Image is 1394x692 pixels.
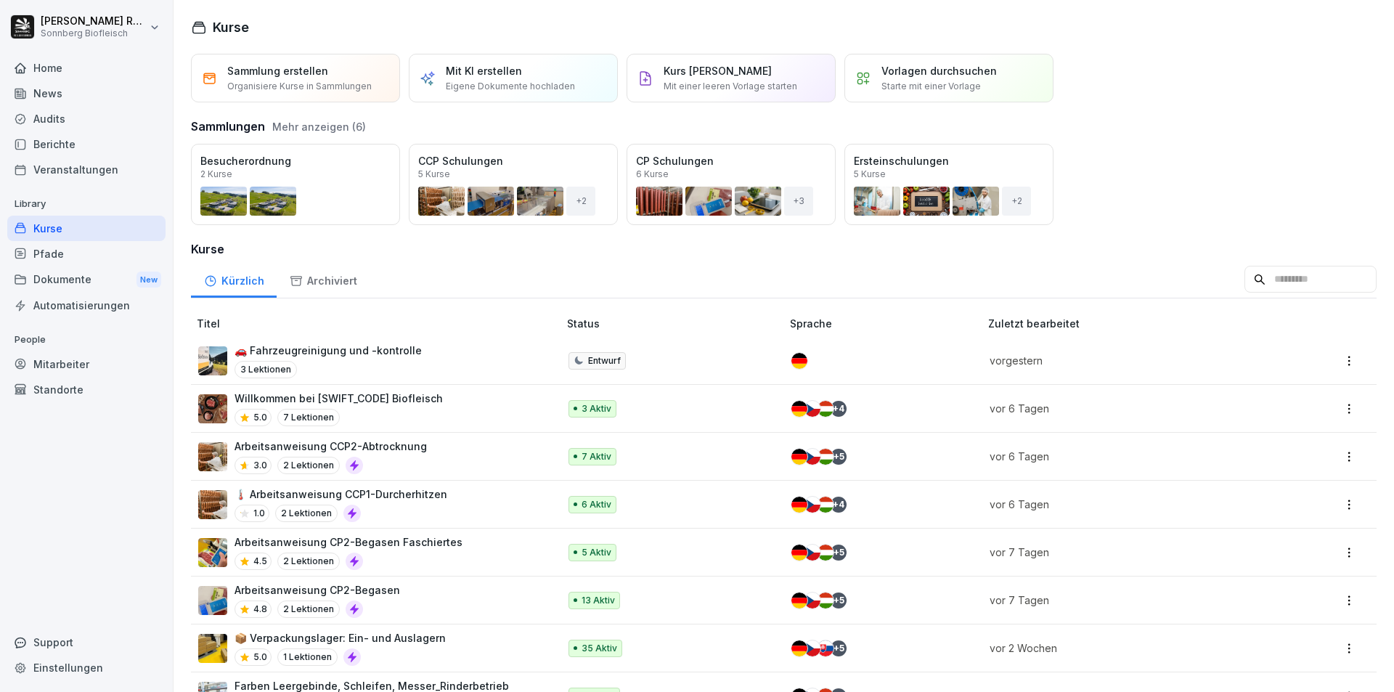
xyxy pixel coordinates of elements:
p: Organisiere Kurse in Sammlungen [227,80,372,93]
a: Ersteinschulungen5 Kurse+2 [844,144,1053,225]
img: fh1uvn449maj2eaxxuiav0c6.png [198,346,227,375]
div: + 2 [566,187,595,216]
p: 2 Lektionen [277,553,340,570]
div: Automatisierungen [7,293,166,318]
a: Standorte [7,377,166,402]
p: 🚗 Fahrzeugreinigung und -kontrolle [235,343,422,358]
h3: Kurse [191,240,1377,258]
p: Sprache [790,316,982,331]
p: 4.5 [253,555,267,568]
a: CCP Schulungen5 Kurse+2 [409,144,618,225]
a: Mitarbeiter [7,351,166,377]
a: Kurse [7,216,166,241]
img: kcy5zsy084eomyfwy436ysas.png [198,442,227,471]
p: vor 7 Tagen [990,593,1260,608]
div: + 5 [831,545,847,561]
p: 6 Aktiv [582,498,611,511]
img: de.svg [791,401,807,417]
p: Sammlung erstellen [227,63,328,78]
a: Archiviert [277,261,370,298]
p: 5 Kurse [854,170,886,179]
p: 35 Aktiv [582,642,617,655]
img: oenbij6eacdvlc0h8sr4t2f0.png [198,586,227,615]
img: hu.svg [818,401,833,417]
p: 🌡️ Arbeitsanweisung CCP1-Durcherhitzen [235,487,447,502]
img: cz.svg [804,497,820,513]
div: + 3 [784,187,813,216]
div: Dokumente [7,266,166,293]
div: + 2 [1002,187,1031,216]
p: 7 Aktiv [582,450,611,463]
img: hvxepc8g01zu3rjqex5ywi6r.png [198,490,227,519]
p: 1 Lektionen [277,648,338,666]
img: de.svg [791,353,807,369]
a: DokumenteNew [7,266,166,293]
p: Titel [197,316,561,331]
a: News [7,81,166,106]
p: CP Schulungen [636,153,826,168]
p: Mit KI erstellen [446,63,522,78]
img: cz.svg [804,593,820,608]
div: New [136,272,161,288]
p: 4.8 [253,603,267,616]
p: 5 Aktiv [582,546,611,559]
img: cz.svg [804,449,820,465]
p: vor 6 Tagen [990,401,1260,416]
div: + 5 [831,640,847,656]
a: Pfade [7,241,166,266]
img: g1mf2oopp3hpfy5j4nli41fj.png [198,634,227,663]
p: Besucherordnung [200,153,391,168]
p: 2 Lektionen [275,505,338,522]
h1: Kurse [213,17,249,37]
div: + 4 [831,401,847,417]
a: Einstellungen [7,655,166,680]
p: Vorlagen durchsuchen [881,63,997,78]
img: de.svg [791,449,807,465]
a: Veranstaltungen [7,157,166,182]
p: Mit einer leeren Vorlage starten [664,80,797,93]
p: 13 Aktiv [582,594,615,607]
img: sk.svg [818,640,833,656]
img: hu.svg [818,593,833,608]
a: Besucherordnung2 Kurse [191,144,400,225]
div: Audits [7,106,166,131]
p: Sonnberg Biofleisch [41,28,147,38]
p: Eigene Dokumente hochladen [446,80,575,93]
a: CP Schulungen6 Kurse+3 [627,144,836,225]
div: Support [7,630,166,655]
a: Home [7,55,166,81]
p: 2 Lektionen [277,601,340,618]
img: de.svg [791,593,807,608]
img: hj9o9v8kzxvzc93uvlzx86ct.png [198,538,227,567]
p: Status [567,316,784,331]
img: cz.svg [804,401,820,417]
img: de.svg [791,640,807,656]
p: 2 Lektionen [277,457,340,474]
button: Mehr anzeigen (6) [272,119,366,134]
p: Arbeitsanweisung CP2-Begasen [235,582,400,598]
p: 5.0 [253,411,267,424]
p: CCP Schulungen [418,153,608,168]
img: de.svg [791,497,807,513]
p: Zuletzt bearbeitet [988,316,1277,331]
p: Library [7,192,166,216]
p: Kurs [PERSON_NAME] [664,63,772,78]
p: [PERSON_NAME] Rafetseder [41,15,147,28]
p: 6 Kurse [636,170,669,179]
p: 3 Aktiv [582,402,611,415]
p: Entwurf [588,354,621,367]
p: People [7,328,166,351]
img: hu.svg [818,545,833,561]
p: 7 Lektionen [277,409,340,426]
img: de.svg [791,545,807,561]
p: Ersteinschulungen [854,153,1044,168]
p: vor 6 Tagen [990,449,1260,464]
p: vor 2 Wochen [990,640,1260,656]
div: + 5 [831,449,847,465]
